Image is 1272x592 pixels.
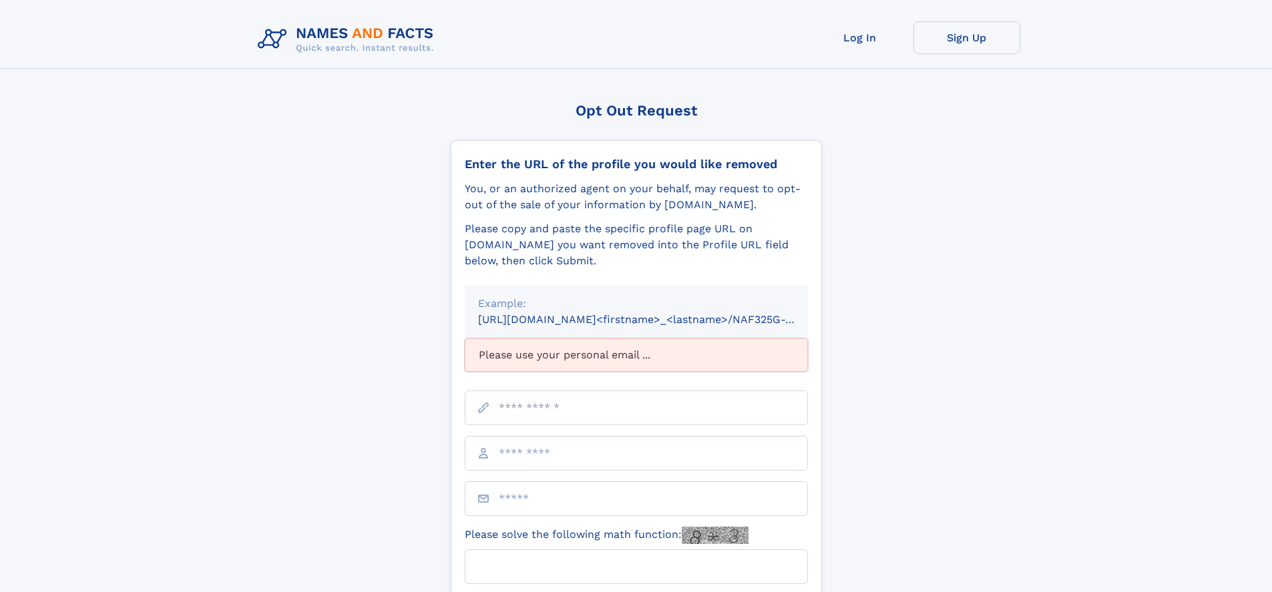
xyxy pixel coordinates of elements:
div: Please use your personal email ... [465,338,808,372]
img: Logo Names and Facts [252,21,445,57]
div: Example: [478,296,795,312]
div: Please copy and paste the specific profile page URL on [DOMAIN_NAME] you want removed into the Pr... [465,221,808,269]
small: [URL][DOMAIN_NAME]<firstname>_<lastname>/NAF325G-xxxxxxxx [478,313,833,326]
a: Sign Up [913,21,1020,54]
div: You, or an authorized agent on your behalf, may request to opt-out of the sale of your informatio... [465,181,808,213]
div: Enter the URL of the profile you would like removed [465,157,808,172]
label: Please solve the following math function: [465,527,749,544]
a: Log In [807,21,913,54]
div: Opt Out Request [451,102,822,119]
